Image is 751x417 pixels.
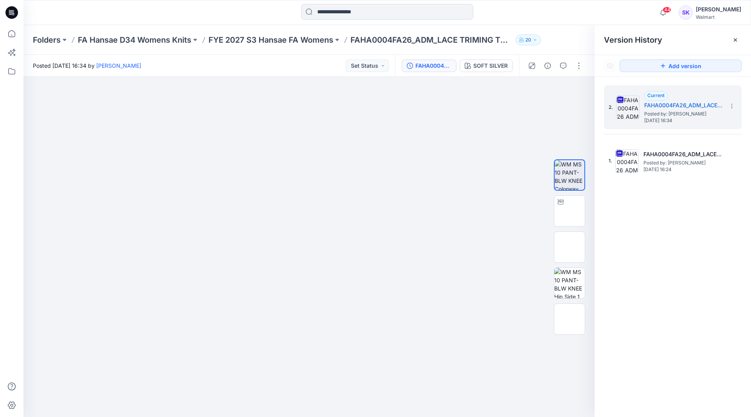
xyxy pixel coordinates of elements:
span: Version History [604,35,662,45]
span: 44 [663,7,671,13]
span: Posted by: Stephanie Kang [644,110,722,118]
a: FA Hansae D34 Womens Knits [78,34,191,45]
img: FAHA0004FA26_ADM_LACE TRIMING TRACKPANT [615,149,639,173]
h5: FAHA0004FA26_ADM_LACE TRIMING TRACKPANT [644,101,722,110]
button: Show Hidden Versions [604,60,616,72]
button: FAHA0004FA26_ADM_LACE TRIMING TRACKPANT [402,60,456,72]
div: SK [679,5,693,20]
span: Posted [DATE] 16:34 by [33,61,141,70]
img: FAHA0004FA26_ADM_LACE TRIMING TRACKPANT [616,96,640,119]
button: Add version [620,60,742,72]
span: Posted by: Stephanie Kang [643,159,722,167]
h5: FAHA0004FA26_ADM_LACE TRIMING TRACKPANT [643,150,722,159]
p: FAHA0004FA26_ADM_LACE TRIMING TRACKPANT [350,34,512,45]
p: 20 [525,36,531,44]
div: SOFT SILVER [473,61,508,70]
span: 2. [609,104,613,111]
button: Close [732,37,738,43]
button: 20 [516,34,541,45]
span: [DATE] 16:24 [643,167,722,172]
span: [DATE] 16:34 [644,118,722,123]
button: SOFT SILVER [460,60,513,72]
img: WM MS 10 PANT-BLW KNEE Colorway wo Avatar [555,160,584,190]
div: Walmart [696,14,741,20]
span: 1. [609,157,612,164]
span: Current [647,92,665,98]
div: FAHA0004FA26_ADM_LACE TRIMING TRACKPANT [415,61,451,70]
div: [PERSON_NAME] [696,5,741,14]
button: Details [541,60,554,72]
a: [PERSON_NAME] [96,62,141,69]
img: WM MS 10 PANT-BLW KNEE Hip Side 1 wo Avatar [554,268,585,298]
a: Folders [33,34,61,45]
a: FYE 2027 S3 Hansae FA Womens [208,34,333,45]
